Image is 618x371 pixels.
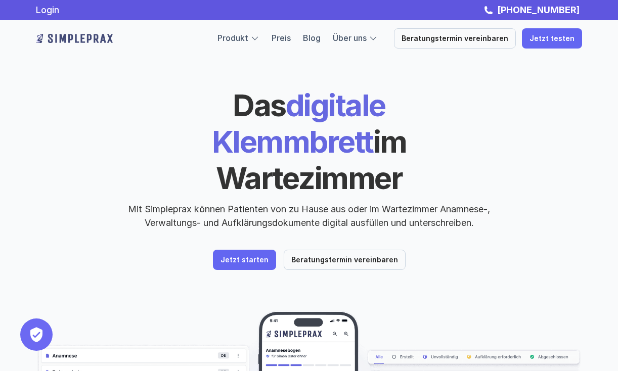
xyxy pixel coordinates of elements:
a: Beratungstermin vereinbaren [394,28,516,49]
a: Jetzt starten [213,250,276,270]
span: Das [233,87,286,123]
a: Über uns [333,33,367,43]
strong: [PHONE_NUMBER] [497,5,580,15]
p: Jetzt starten [220,256,269,264]
p: Beratungstermin vereinbaren [291,256,398,264]
a: [PHONE_NUMBER] [495,5,582,15]
p: Mit Simpleprax können Patienten von zu Hause aus oder im Wartezimmer Anamnese-, Verwaltungs- und ... [119,202,499,229]
p: Beratungstermin vereinbaren [402,34,508,43]
p: Jetzt testen [529,34,575,43]
span: im Wartezimmer [216,123,412,196]
a: Beratungstermin vereinbaren [284,250,406,270]
h1: digitale Klemmbrett [135,87,483,196]
a: Produkt [217,33,248,43]
a: Blog [303,33,321,43]
a: Jetzt testen [522,28,582,49]
a: Preis [272,33,291,43]
a: Login [36,5,59,15]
